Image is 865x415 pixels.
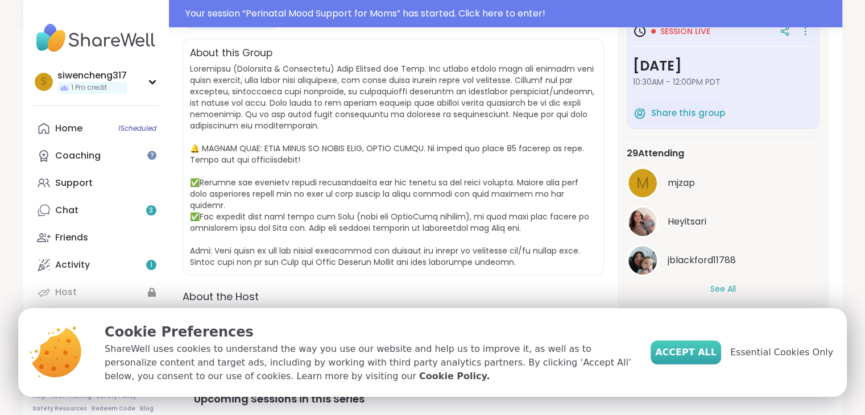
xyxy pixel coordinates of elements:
[633,76,813,88] span: 10:30AM - 12:00PM PDT
[651,341,721,364] button: Accept All
[668,176,695,190] span: mjzap
[140,405,154,413] a: Blog
[633,106,647,120] img: ShareWell Logomark
[55,204,78,217] div: Chat
[105,342,632,383] p: ShareWell uses cookies to understand the way you use our website and help us to improve it, as we...
[55,286,77,298] div: Host
[32,306,159,333] a: PSI
[41,74,47,89] span: s
[194,391,817,406] h3: Upcoming Sessions in this Series
[183,289,604,304] h2: About the Host
[627,244,820,276] a: jblackford11788jblackford11788
[651,107,725,120] span: Share this group
[185,7,835,20] div: Your session “ Perinatal Mood Support for Moms ” has started. Click here to enter!
[150,260,152,270] span: 1
[32,142,159,169] a: Coaching
[627,147,684,160] span: 29 Attending
[55,177,93,189] div: Support
[32,169,159,197] a: Support
[628,208,657,236] img: Heyitsari
[92,405,135,413] a: Redeem Code
[730,346,833,359] span: Essential Cookies Only
[627,206,820,238] a: HeyitsariHeyitsari
[710,283,736,295] button: See All
[636,172,649,194] span: m
[190,46,272,61] h2: About this Group
[55,122,82,135] div: Home
[419,370,490,383] a: Cookie Policy.
[628,246,657,275] img: jblackford11788
[149,206,153,215] span: 3
[627,167,820,199] a: mmjzap
[55,259,90,271] div: Activity
[660,26,710,37] span: Session live
[32,18,159,58] img: ShareWell Nav Logo
[55,150,101,162] div: Coaching
[32,405,87,413] a: Safety Resources
[71,83,107,93] span: 1 Pro credit
[32,224,159,251] a: Friends
[655,346,717,359] span: Accept All
[105,322,632,342] p: Cookie Preferences
[633,56,813,76] h3: [DATE]
[147,151,156,160] iframe: Spotlight
[190,63,594,268] span: Loremipsu (Dolorsita & Consectetu) Adip Elitsed doe Temp. Inc utlabo etdolo magn ali enimadm veni...
[32,279,159,306] a: Host
[32,197,159,224] a: Chat3
[32,115,159,142] a: Home1Scheduled
[118,124,156,133] span: 1 Scheduled
[668,254,736,267] span: jblackford11788
[32,251,159,279] a: Activity1
[633,101,725,125] button: Share this group
[57,69,127,82] div: siwencheng317
[668,215,706,229] span: Heyitsari
[55,231,88,244] div: Friends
